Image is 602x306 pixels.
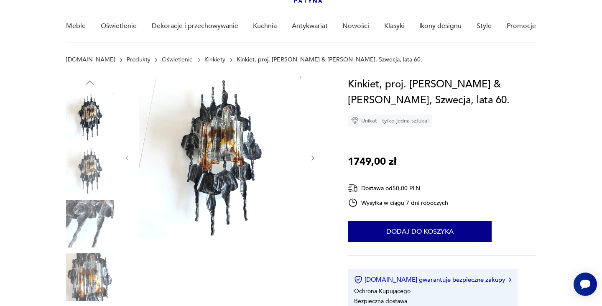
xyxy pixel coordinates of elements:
[237,56,422,63] p: Kinkiet, proj. [PERSON_NAME] & [PERSON_NAME], Szwecja, lata 60.
[509,278,511,282] img: Ikona strzałki w prawo
[101,10,137,42] a: Oświetlenie
[354,275,362,284] img: Ikona certyfikatu
[507,10,536,42] a: Promocje
[419,10,462,42] a: Ikony designu
[342,10,369,42] a: Nowości
[384,10,405,42] a: Klasyki
[152,10,238,42] a: Dekoracje i przechowywanie
[348,183,448,194] div: Dostawa od 50,00 PLN
[351,117,359,125] img: Ikona diamentu
[253,10,277,42] a: Kuchnia
[66,147,114,194] img: Zdjęcie produktu Kinkiet, proj. T. Ahlström & H. Ehrlich, Szwecja, lata 60.
[348,183,358,194] img: Ikona dostawy
[354,287,411,295] li: Ochrona Kupującego
[574,273,597,296] iframe: Smartsupp widget button
[66,200,114,247] img: Zdjęcie produktu Kinkiet, proj. T. Ahlström & H. Ehrlich, Szwecja, lata 60.
[348,76,536,108] h1: Kinkiet, proj. [PERSON_NAME] & [PERSON_NAME], Szwecja, lata 60.
[354,297,407,305] li: Bezpieczna dostawa
[477,10,492,42] a: Style
[162,56,193,63] a: Oświetlenie
[139,76,301,238] img: Zdjęcie produktu Kinkiet, proj. T. Ahlström & H. Ehrlich, Szwecja, lata 60.
[66,253,114,301] img: Zdjęcie produktu Kinkiet, proj. T. Ahlström & H. Ehrlich, Szwecja, lata 60.
[348,115,432,127] div: Unikat - tylko jedna sztuka!
[348,221,492,242] button: Dodaj do koszyka
[66,93,114,141] img: Zdjęcie produktu Kinkiet, proj. T. Ahlström & H. Ehrlich, Szwecja, lata 60.
[292,10,328,42] a: Antykwariat
[354,275,511,284] button: [DOMAIN_NAME] gwarantuje bezpieczne zakupy
[348,198,448,208] div: Wysyłka w ciągu 7 dni roboczych
[204,56,225,63] a: Kinkiety
[127,56,150,63] a: Produkty
[66,10,86,42] a: Meble
[66,56,115,63] a: [DOMAIN_NAME]
[348,154,396,170] p: 1749,00 zł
